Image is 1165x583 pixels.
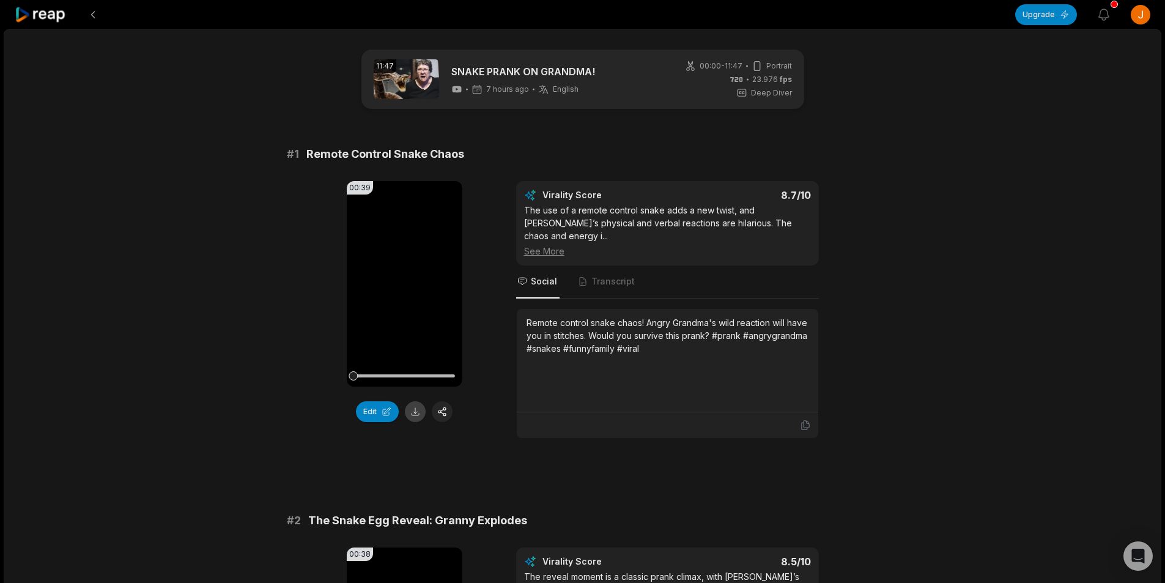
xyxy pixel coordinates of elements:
nav: Tabs [516,266,819,299]
span: Social [531,275,557,288]
div: Virality Score [542,555,674,568]
span: # 2 [287,512,301,529]
a: SNAKE PRANK ON GRANDMA! [451,64,595,79]
span: 00:00 - 11:47 [700,61,742,72]
div: 8.5 /10 [679,555,811,568]
span: # 1 [287,146,299,163]
span: 7 hours ago [486,84,529,94]
span: fps [780,75,792,84]
div: The use of a remote control snake adds a new twist, and [PERSON_NAME]’s physical and verbal react... [524,204,811,258]
span: The Snake Egg Reveal: Granny Explodes [308,512,527,529]
div: Open Intercom Messenger [1123,541,1153,571]
div: Virality Score [542,189,674,201]
button: Edit [356,401,399,422]
div: 8.7 /10 [679,189,811,201]
div: See More [524,245,811,258]
span: Remote Control Snake Chaos [306,146,464,163]
span: Transcript [591,275,635,288]
button: Upgrade [1015,4,1077,25]
span: English [553,84,579,94]
div: Remote control snake chaos! Angry Grandma's wild reaction will have you in stitches. Would you su... [527,316,808,355]
span: Portrait [766,61,792,72]
span: Deep Diver [751,87,792,98]
span: 23.976 [752,74,792,85]
video: Your browser does not support mp4 format. [347,181,462,387]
